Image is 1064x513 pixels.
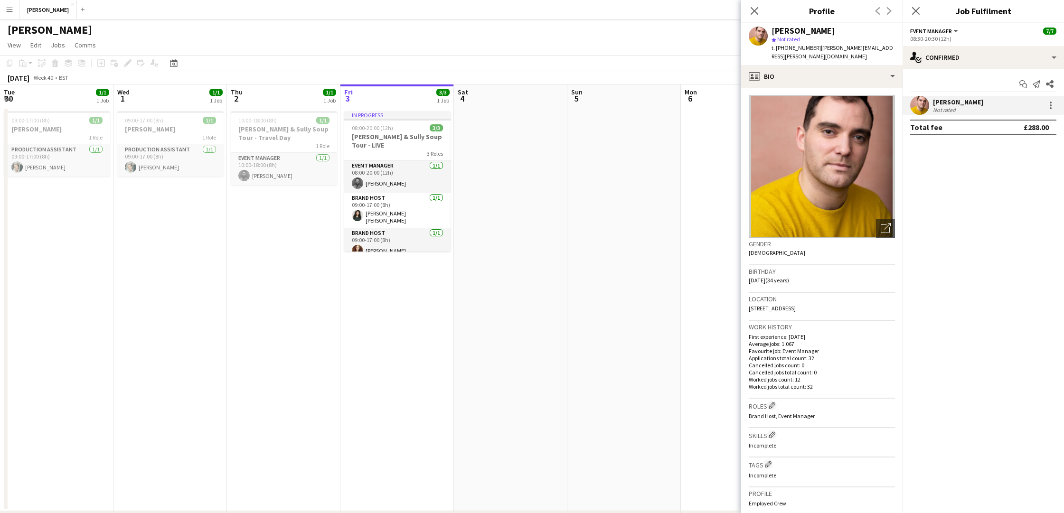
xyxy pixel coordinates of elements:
h3: Location [749,295,895,303]
div: 1 Job [210,97,222,104]
p: Average jobs: 1.067 [749,340,895,347]
app-job-card: 09:00-17:00 (8h)1/1[PERSON_NAME]1 RoleProduction Assistant1/109:00-17:00 (8h)[PERSON_NAME] [4,111,110,177]
h3: Skills [749,430,895,440]
img: Crew avatar or photo [749,95,895,238]
span: Sat [458,88,468,96]
span: 3/3 [436,89,450,96]
span: Event Manager [910,28,952,35]
span: 1/1 [89,117,103,124]
span: View [8,41,21,49]
div: Total fee [910,122,942,132]
div: 08:30-20:30 (12h) [910,35,1056,42]
span: 4 [456,93,468,104]
span: 10:00-18:00 (8h) [238,117,277,124]
span: 1/1 [316,117,330,124]
h3: [PERSON_NAME] & Sully Soup Tour - Travel Day [231,125,337,142]
p: Cancelled jobs total count: 0 [749,369,895,376]
p: Incomplete [749,472,895,479]
app-job-card: 09:00-17:00 (8h)1/1[PERSON_NAME]1 RoleProduction Assistant1/109:00-17:00 (8h)[PERSON_NAME] [117,111,224,177]
button: [PERSON_NAME] [19,0,77,19]
h3: Profile [741,5,903,17]
h3: Job Fulfilment [903,5,1064,17]
app-card-role: Brand Host1/109:00-17:00 (8h)[PERSON_NAME] [PERSON_NAME] [PERSON_NAME] [344,193,451,228]
p: Favourite job: Event Manager [749,347,895,354]
p: First experience: [DATE] [749,333,895,340]
span: [DEMOGRAPHIC_DATA] [749,249,805,256]
h3: Tags [749,459,895,469]
h3: [PERSON_NAME] [4,125,110,133]
span: Jobs [51,41,65,49]
div: 1 Job [96,97,109,104]
span: Week 40 [31,74,55,81]
div: [PERSON_NAME] [772,27,835,35]
span: 09:00-17:00 (8h) [11,117,50,124]
span: 1/1 [203,117,216,124]
span: | [PERSON_NAME][EMAIL_ADDRESS][PERSON_NAME][DOMAIN_NAME] [772,44,893,60]
app-card-role: Event Manager1/110:00-18:00 (8h)[PERSON_NAME] [231,153,337,185]
span: 3/3 [430,124,443,131]
div: Confirmed [903,46,1064,69]
p: Cancelled jobs count: 0 [749,362,895,369]
h3: Birthday [749,267,895,276]
p: Employed Crew [749,500,895,507]
div: BST [59,74,68,81]
app-card-role: Production Assistant1/109:00-17:00 (8h)[PERSON_NAME] [4,144,110,177]
span: 6 [683,93,697,104]
h3: [PERSON_NAME] [117,125,224,133]
div: Open photos pop-in [876,219,895,238]
span: 5 [570,93,583,104]
p: Incomplete [749,442,895,449]
div: Not rated [933,106,958,113]
span: Wed [117,88,130,96]
div: Bio [741,65,903,88]
span: 1/1 [209,89,223,96]
button: Event Manager [910,28,960,35]
h3: Work history [749,323,895,331]
div: 1 Job [323,97,336,104]
div: 1 Job [437,97,449,104]
app-card-role: Production Assistant1/109:00-17:00 (8h)[PERSON_NAME] [117,144,224,177]
div: £288.00 [1024,122,1049,132]
div: [DATE] [8,73,29,83]
app-job-card: 10:00-18:00 (8h)1/1[PERSON_NAME] & Sully Soup Tour - Travel Day1 RoleEvent Manager1/110:00-18:00 ... [231,111,337,185]
span: 30 [2,93,15,104]
span: Tue [4,88,15,96]
h1: [PERSON_NAME] [8,23,92,37]
a: Edit [27,39,45,51]
h3: Gender [749,240,895,248]
a: View [4,39,25,51]
span: Comms [75,41,96,49]
span: 7/7 [1043,28,1056,35]
app-job-card: In progress08:00-20:00 (12h)3/3[PERSON_NAME] & Sully Soup Tour - LIVE3 RolesEvent Manager1/108:00... [344,111,451,252]
span: 3 Roles [427,150,443,157]
div: [PERSON_NAME] [933,98,983,106]
span: t. [PHONE_NUMBER] [772,44,821,51]
span: 1 Role [89,134,103,141]
app-card-role: Event Manager1/108:00-20:00 (12h)[PERSON_NAME] [344,160,451,193]
span: [DATE] (34 years) [749,277,789,284]
span: Not rated [777,36,800,43]
a: Jobs [47,39,69,51]
span: Fri [344,88,353,96]
span: 1/1 [96,89,109,96]
span: Mon [685,88,697,96]
h3: Roles [749,401,895,410]
span: 1/1 [323,89,336,96]
h3: [PERSON_NAME] & Sully Soup Tour - LIVE [344,132,451,149]
a: Comms [71,39,100,51]
span: 2 [229,93,243,104]
h3: Profile [749,489,895,498]
span: Brand Host, Event Manager [749,412,815,420]
span: Thu [231,88,243,96]
div: In progress [344,111,451,119]
span: 1 Role [316,142,330,149]
p: Worked jobs count: 12 [749,376,895,383]
span: 09:00-17:00 (8h) [125,117,163,124]
app-card-role: Brand Host1/109:00-17:00 (8h)[PERSON_NAME] [344,228,451,260]
span: Edit [30,41,41,49]
p: Worked jobs total count: 32 [749,383,895,390]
